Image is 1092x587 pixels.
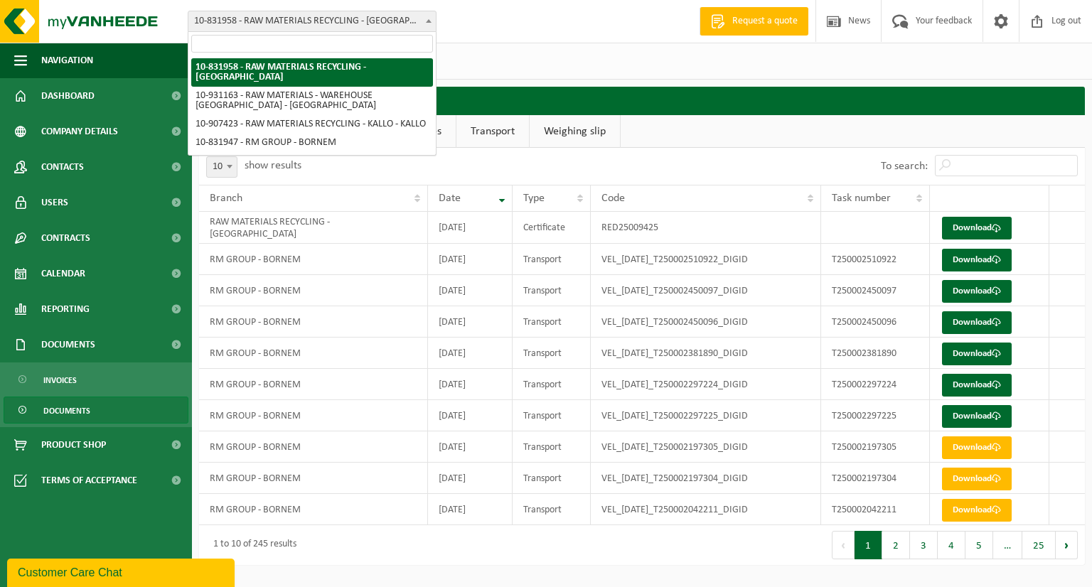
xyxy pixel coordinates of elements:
[439,193,461,204] font: Date
[439,286,466,296] font: [DATE]
[942,374,1012,397] a: Download
[953,474,992,483] font: Download
[1051,16,1081,26] font: Log out
[832,193,891,204] font: Task number
[523,411,562,421] font: Transport
[942,468,1012,490] a: Download
[965,531,993,559] button: 5
[601,411,748,421] font: VEL_[DATE]_T250002297225_DIGID
[942,343,1012,365] a: Download
[544,126,606,137] font: Weighing slip
[953,223,992,232] font: Download
[41,475,137,486] font: Terms of acceptance
[210,286,301,296] font: RM GROUP - BORNEM
[832,531,855,559] button: Previous
[523,348,562,359] font: Transport
[188,11,436,31] span: 10-831958 - RAW MATERIALS RECYCLING - HOBOKEN
[4,397,188,424] a: Documents
[210,411,301,421] font: RM GROUP - BORNEM
[210,348,301,359] font: RM GROUP - BORNEM
[196,62,366,82] font: 10-831958 - RAW MATERIALS RECYCLING - [GEOGRAPHIC_DATA]
[210,217,330,239] font: RAW MATERIALS RECYCLING - [GEOGRAPHIC_DATA]
[43,377,77,385] font: Invoices
[523,473,562,484] font: Transport
[439,379,466,390] font: [DATE]
[832,254,896,265] font: T250002510922
[439,505,466,515] font: [DATE]
[942,311,1012,334] a: Download
[942,217,1012,239] a: Download
[41,440,106,451] font: Product Shop
[439,411,466,421] font: [DATE]
[910,531,938,559] button: 3
[523,317,562,328] font: Transport
[832,286,896,296] font: T250002450097
[210,442,301,453] font: RM GROUP - BORNEM
[213,161,223,172] font: 10
[601,193,625,204] font: Code
[953,443,992,452] font: Download
[213,539,296,549] font: 1 to 10 of 245 results
[601,348,748,359] font: VEL_[DATE]_T250002381890_DIGID
[993,531,1022,559] span: …
[848,16,870,26] font: News
[523,286,562,296] font: Transport
[832,317,896,328] font: T250002450096
[832,379,896,390] font: T250002297224
[210,505,301,515] font: RM GROUP - BORNEM
[1022,531,1056,559] button: 25
[41,162,84,173] font: Contacts
[953,380,992,389] font: Download
[601,317,748,328] font: VEL_[DATE]_T250002450096_DIGID
[206,156,237,178] span: 10
[601,473,748,484] font: VEL_[DATE]_T250002197304_DIGID
[41,304,90,315] font: Reporting
[210,193,242,204] font: Branch
[953,255,992,264] font: Download
[942,405,1012,428] a: Download
[196,137,336,148] font: 10-831947 - RM GROUP - BORNEM
[732,16,798,26] font: Request a quote
[41,269,85,279] font: Calendar
[523,222,565,233] font: Certificate
[194,16,453,26] font: 10-831958 - RAW MATERIALS RECYCLING - [GEOGRAPHIC_DATA]
[439,222,466,233] font: [DATE]
[439,473,466,484] font: [DATE]
[953,349,992,358] font: Download
[832,411,896,421] font: T250002297225
[601,505,748,515] font: VEL_[DATE]_T250002042211_DIGID
[942,436,1012,459] a: Download
[207,157,237,177] span: 10
[439,317,466,328] font: [DATE]
[4,366,188,393] a: Invoices
[855,531,882,559] button: 1
[439,348,466,359] font: [DATE]
[832,505,896,515] font: T250002042211
[916,16,972,26] font: Your feedback
[7,556,237,587] iframe: chat widget
[938,531,965,559] button: 4
[523,505,562,515] font: Transport
[439,254,466,265] font: [DATE]
[523,254,562,265] font: Transport
[523,442,562,453] font: Transport
[210,379,301,390] font: RM GROUP - BORNEM
[439,442,466,453] font: [DATE]
[601,442,748,453] font: VEL_[DATE]_T250002197305_DIGID
[210,317,301,328] font: RM GROUP - BORNEM
[41,233,90,244] font: Contracts
[832,442,896,453] font: T250002197305
[41,126,118,137] font: Company details
[188,11,437,32] span: 10-831958 - RAW MATERIALS RECYCLING - HOBOKEN
[832,348,896,359] font: T250002381890
[942,280,1012,303] a: Download
[700,7,808,36] a: Request a quote
[881,161,928,172] font: To search:
[601,286,748,296] font: VEL_[DATE]_T250002450097_DIGID
[196,119,426,129] font: 10-907423 - RAW MATERIALS RECYCLING - KALLO - KALLO
[245,160,301,171] font: show results
[832,473,896,484] font: T250002197304
[41,198,68,208] font: Users
[942,249,1012,271] a: Download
